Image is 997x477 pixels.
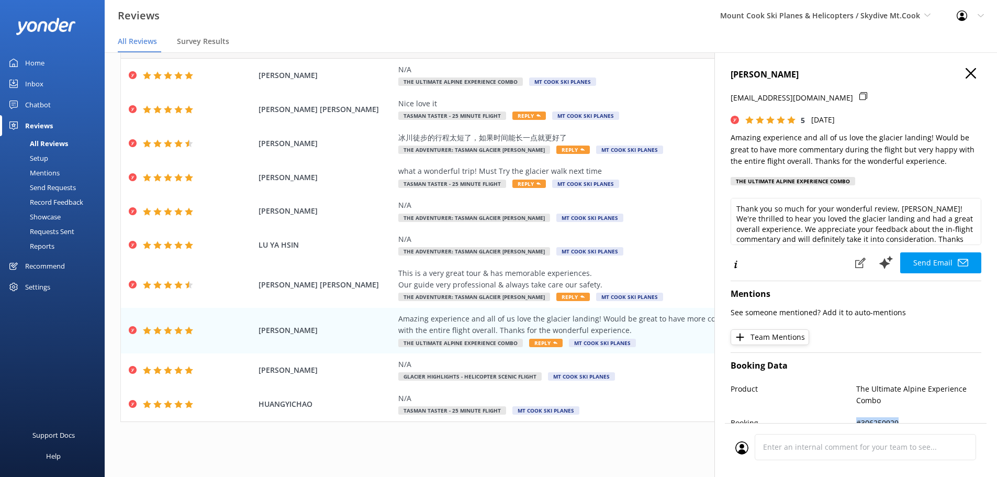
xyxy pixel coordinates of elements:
span: The Adventurer: Tasman Glacier [PERSON_NAME] [398,247,550,256]
h4: [PERSON_NAME] [731,68,981,82]
div: N/A [398,393,875,404]
span: [PERSON_NAME] [259,325,394,336]
span: Reply [556,146,590,154]
div: N/A [398,234,875,245]
span: Mt Cook Ski Planes [548,372,615,381]
div: Amazing experience and all of us love the glacier landing! Would be great to have more commentary... [398,313,875,337]
span: HUANGYICHAO [259,398,394,410]
div: Nice love it [398,98,875,109]
h3: Reviews [118,7,160,24]
span: Reply [512,112,546,120]
span: Glacier Highlights - Helicopter Scenic flight [398,372,542,381]
div: Mentions [6,165,60,180]
p: Amazing experience and all of us love the glacier landing! Would be great to have more commentary... [731,132,981,167]
p: #306250929 [856,417,982,429]
p: [EMAIL_ADDRESS][DOMAIN_NAME] [731,92,853,104]
div: Send Requests [6,180,76,195]
span: Tasman Taster - 25 minute flight [398,180,506,188]
div: N/A [398,64,875,75]
div: Support Docs [32,425,75,446]
span: All Reviews [118,36,157,47]
div: N/A [398,359,875,370]
span: [PERSON_NAME] [259,138,394,149]
button: Close [966,68,976,80]
a: Setup [6,151,105,165]
span: The Ultimate Alpine Experience Combo [398,339,523,347]
div: The Ultimate Alpine Experience Combo [731,177,855,185]
span: Mt Cook Ski Planes [512,406,579,415]
p: [DATE] [811,114,835,126]
span: Mt Cook Ski Planes [556,247,623,256]
div: Setup [6,151,48,165]
div: Settings [25,276,50,297]
span: Reply [556,293,590,301]
a: Mentions [6,165,105,180]
div: Showcase [6,209,61,224]
span: Tasman Taster - 25 minute flight [398,406,506,415]
a: Record Feedback [6,195,105,209]
span: 5 [801,115,805,125]
span: LU YA HSIN [259,239,394,251]
span: Reply [512,180,546,188]
div: All Reviews [6,136,68,151]
div: Reports [6,239,54,253]
span: The Adventurer: Tasman Glacier [PERSON_NAME] [398,214,550,222]
span: Mt Cook Ski Planes [596,293,663,301]
div: Reviews [25,115,53,136]
a: Requests Sent [6,224,105,239]
span: Mt Cook Ski Planes [596,146,663,154]
span: Mt Cook Ski Planes [529,77,596,86]
a: Send Requests [6,180,105,195]
span: Survey Results [177,36,229,47]
span: The Adventurer: Tasman Glacier [PERSON_NAME] [398,293,550,301]
span: Mt Cook Ski Planes [552,112,619,120]
span: Mount Cook Ski Planes & Helicopters / Skydive Mt.Cook [720,10,920,20]
a: Reports [6,239,105,253]
div: what a wonderful trip! Must Try the glacier walk next time [398,165,875,177]
span: [PERSON_NAME] [259,364,394,376]
span: Mt Cook Ski Planes [552,180,619,188]
div: Recommend [25,256,65,276]
p: Product [731,383,856,407]
span: Mt Cook Ski Planes [556,214,623,222]
span: [PERSON_NAME] [PERSON_NAME] [259,279,394,291]
span: The Adventurer: Tasman Glacier [PERSON_NAME] [398,146,550,154]
span: The Ultimate Alpine Experience Combo [398,77,523,86]
button: Team Mentions [731,329,809,345]
p: Booking [731,417,856,429]
div: 冰川徒步的行程太短了，如果时间能长一点就更好了 [398,132,875,143]
p: See someone mentioned? Add it to auto-mentions [731,307,981,318]
span: [PERSON_NAME] [259,205,394,217]
div: Requests Sent [6,224,74,239]
a: All Reviews [6,136,105,151]
span: Tasman Taster - 25 minute flight [398,112,506,120]
textarea: Thank you so much for your wonderful review, [PERSON_NAME]! We're thrilled to hear you loved the ... [731,198,981,245]
div: Help [46,446,61,467]
p: The Ultimate Alpine Experience Combo [856,383,982,407]
h4: Booking Data [731,359,981,373]
div: This is a very great tour & has memorable experiences. Our guide very professional & always take ... [398,268,875,291]
img: yonder-white-logo.png [16,18,76,35]
h4: Mentions [731,287,981,301]
button: Send Email [900,252,981,273]
a: Showcase [6,209,105,224]
div: Inbox [25,73,43,94]
div: N/A [398,199,875,211]
img: user_profile.svg [735,441,748,454]
div: Chatbot [25,94,51,115]
span: [PERSON_NAME] [PERSON_NAME] [259,104,394,115]
div: Record Feedback [6,195,83,209]
span: [PERSON_NAME] [259,172,394,183]
span: [PERSON_NAME] [259,70,394,81]
span: Mt Cook Ski Planes [569,339,636,347]
div: Home [25,52,44,73]
span: Reply [529,339,563,347]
